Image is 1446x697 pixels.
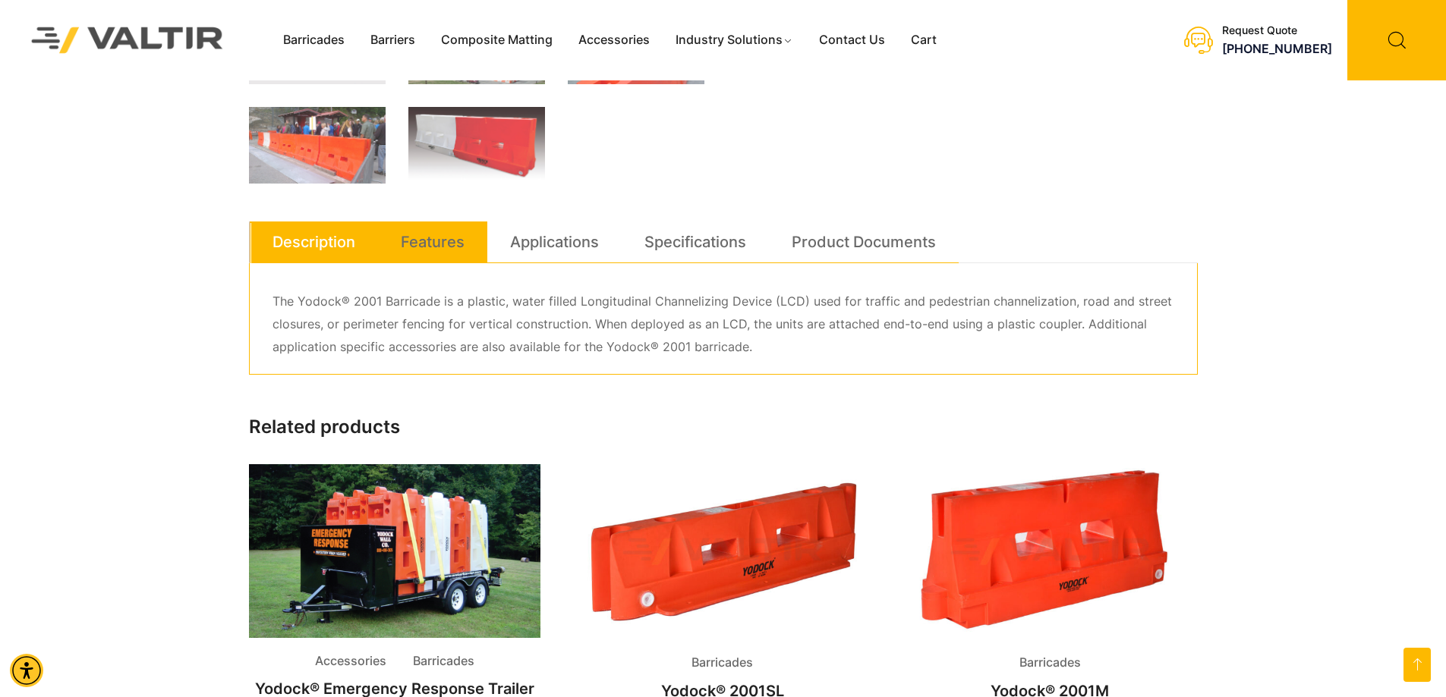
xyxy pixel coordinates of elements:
[644,221,746,262] a: Specifications
[273,290,1174,359] p: The Yodock® 2001 Barricade is a plastic, water filled Longitudinal Channelizing Device (LCD) used...
[273,221,355,262] a: Description
[428,29,565,52] a: Composite Matting
[249,464,540,637] img: Accessories
[898,29,950,52] a: Cart
[270,29,358,52] a: Barricades
[1222,24,1332,37] div: Request Quote
[1222,41,1332,56] a: call (888) 496-3625
[11,7,244,73] img: Valtir Rentals
[1403,648,1431,682] a: Open this option
[402,650,486,673] span: Barricades
[249,107,386,184] img: A crowd gathers near orange barricades in front of an information booth, with a mountainous backd...
[1008,651,1092,674] span: Barricades
[663,29,806,52] a: Industry Solutions
[680,651,764,674] span: Barricades
[904,464,1196,639] img: Barricades
[792,221,936,262] a: Product Documents
[408,107,545,184] img: Two traffic barriers, one white and one orange, with a logo, designed for road safety and separat...
[576,464,868,639] img: Barricades
[358,29,428,52] a: Barriers
[10,654,43,687] div: Accessibility Menu
[510,221,599,262] a: Applications
[806,29,898,52] a: Contact Us
[249,416,1198,438] h2: Related products
[565,29,663,52] a: Accessories
[304,650,398,673] span: Accessories
[401,221,465,262] a: Features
